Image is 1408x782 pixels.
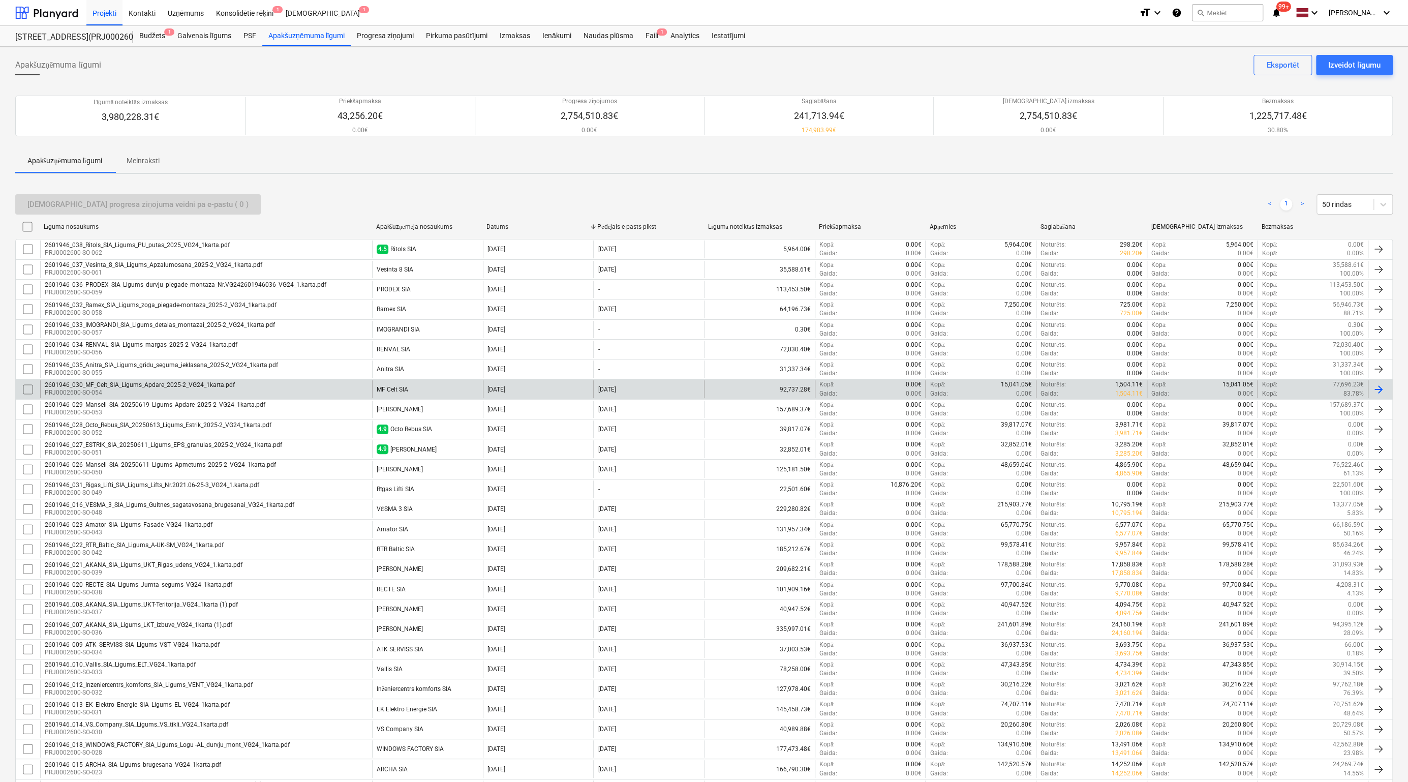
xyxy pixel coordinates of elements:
i: format_size [1139,7,1151,19]
p: 0.00€ [1016,321,1032,329]
p: Kopā : [1262,261,1277,269]
div: [DATE] [598,386,616,393]
div: 145,458.73€ [704,700,815,717]
p: Kopā : [819,341,835,349]
p: Kopā : [1151,321,1167,329]
div: [STREET_ADDRESS](PRJ0002600) 2601946 [15,32,121,43]
p: 0.00€ [905,281,921,289]
p: PRJ0002600-SO-061 [45,268,262,277]
div: 125,181.50€ [704,461,815,478]
p: Kopā : [1262,341,1277,349]
div: 40,947.52€ [704,600,815,618]
p: Gaida : [930,249,947,258]
span: 99+ [1276,2,1291,12]
p: 7,250.00€ [1004,300,1032,309]
p: Gaida : [819,289,837,298]
p: 0.00€ [1127,289,1143,298]
p: 15,041.05€ [1001,380,1032,389]
p: 0.00€ [1127,349,1143,358]
p: 0.00€ [1016,289,1032,298]
div: Apakšuzņēmēja nosaukums [376,223,479,231]
span: 1 [164,28,174,36]
p: 0.00€ [905,360,921,369]
p: 0.00€ [905,289,921,298]
p: 0.00€ [1237,281,1253,289]
p: PRJ0002600-SO-056 [45,348,237,357]
span: 1 [272,6,283,13]
div: PSF [237,26,262,46]
div: Apakšuzņēmuma līgumi [262,26,351,46]
p: Gaida : [1040,249,1058,258]
p: 0.00€ [1016,360,1032,369]
div: 2601946_032_Ramex_SIA_Ligums_zoga_piegade-montaza_2025-2_VG24_1karta.pdf [45,302,277,309]
i: keyboard_arrow_down [1151,7,1164,19]
div: 2601946_033_IMOGRANDI_SIA_Ligums_detalas_montazai_2025-2_VG24_1karta.pdf [45,321,275,328]
p: 0.00€ [905,341,921,349]
div: [DATE] [487,286,505,293]
div: 31,337.34€ [704,360,815,378]
p: 0.00€ [905,269,921,278]
div: 5,964.00€ [704,240,815,258]
p: 0.00€ [905,240,921,249]
p: Kopā : [1151,341,1167,349]
p: Gaida : [930,309,947,318]
div: 185,212.67€ [704,540,815,558]
a: Next page [1296,198,1308,210]
p: 56,946.73€ [1333,300,1364,309]
button: Izveidot līgumu [1316,55,1393,75]
p: Gaida : [1151,329,1169,338]
p: 0.00€ [1237,329,1253,338]
a: Iestatījumi [705,26,751,46]
a: Faili1 [639,26,664,46]
p: Gaida : [819,369,837,378]
p: 31,337.34€ [1333,360,1364,369]
p: 1,225,717.48€ [1249,110,1306,122]
p: Bezmaksas [1249,97,1306,106]
p: Kopā : [930,321,945,329]
p: 0.00€ [905,380,921,389]
div: Ramex SIA [377,306,406,313]
p: 88.71% [1343,309,1364,318]
p: Kopā : [819,281,835,289]
p: 0.00% [1347,249,1364,258]
span: 4.5 [377,245,388,254]
div: Progresa ziņojumi [351,26,420,46]
div: Vesinta 8 SIA [377,266,413,273]
p: 35,588.61€ [1333,261,1364,269]
div: Bezmaksas [1262,223,1364,230]
p: [DEMOGRAPHIC_DATA] izmaksas [1002,97,1094,106]
p: Gaida : [1040,369,1058,378]
p: 0.00€ [1237,369,1253,378]
p: Kopā : [930,300,945,309]
p: Kopā : [930,281,945,289]
div: [DATE] [487,246,505,253]
div: 166,790.30€ [704,760,815,777]
div: [DATE] [487,346,505,353]
p: 0.30€ [1348,321,1364,329]
div: 2601946_034_RENVAL_SIA_Ligums_margas_2025-2_VG24_1karta.pdf [45,341,237,348]
p: Kopā : [819,321,835,329]
p: Kopā : [1151,240,1167,249]
p: Kopā : [930,341,945,349]
p: Gaida : [819,309,837,318]
p: 100.00% [1340,349,1364,358]
div: - [598,286,599,293]
div: RENVAL SIA [377,346,410,353]
p: Kopā : [1262,300,1277,309]
p: Kopā : [930,380,945,389]
p: Kopā : [1262,369,1277,378]
div: 131,957.34€ [704,521,815,538]
p: 0.00€ [1016,249,1032,258]
p: 0.00€ [1016,341,1032,349]
i: Zināšanu pamats [1172,7,1182,19]
p: 0.00€ [905,349,921,358]
div: Līguma nosaukums [44,223,368,231]
div: 127,978.40€ [704,680,815,698]
p: 113,453.50€ [1329,281,1364,289]
div: [DATE] [487,306,505,313]
p: Kopā : [1262,380,1277,389]
p: 0.00€ [1016,281,1032,289]
div: [DATE] [487,366,505,373]
p: 0.00€ [1016,329,1032,338]
button: Meklēt [1192,4,1263,21]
